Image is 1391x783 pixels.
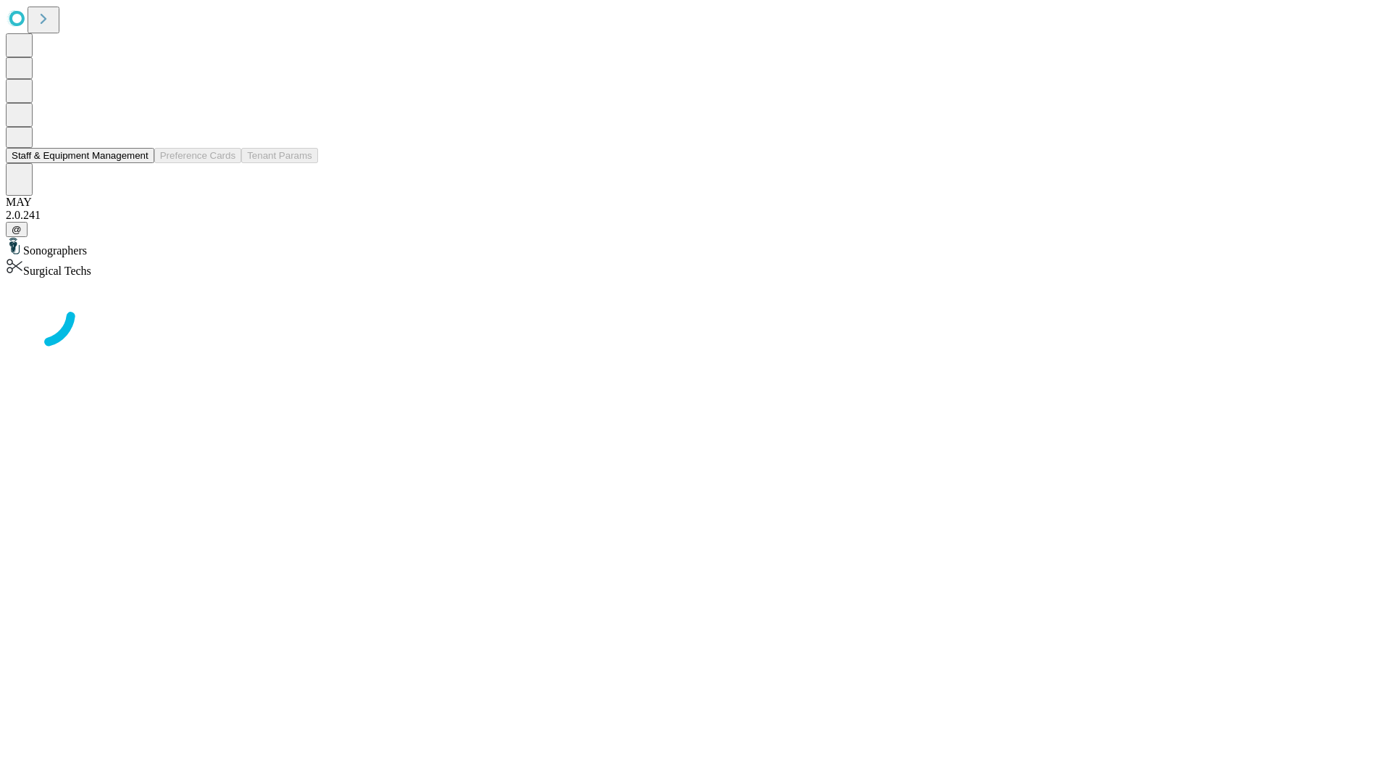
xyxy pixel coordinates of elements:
[6,148,154,163] button: Staff & Equipment Management
[6,237,1385,257] div: Sonographers
[12,224,22,235] span: @
[6,209,1385,222] div: 2.0.241
[6,257,1385,278] div: Surgical Techs
[154,148,241,163] button: Preference Cards
[241,148,318,163] button: Tenant Params
[6,196,1385,209] div: MAY
[6,222,28,237] button: @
